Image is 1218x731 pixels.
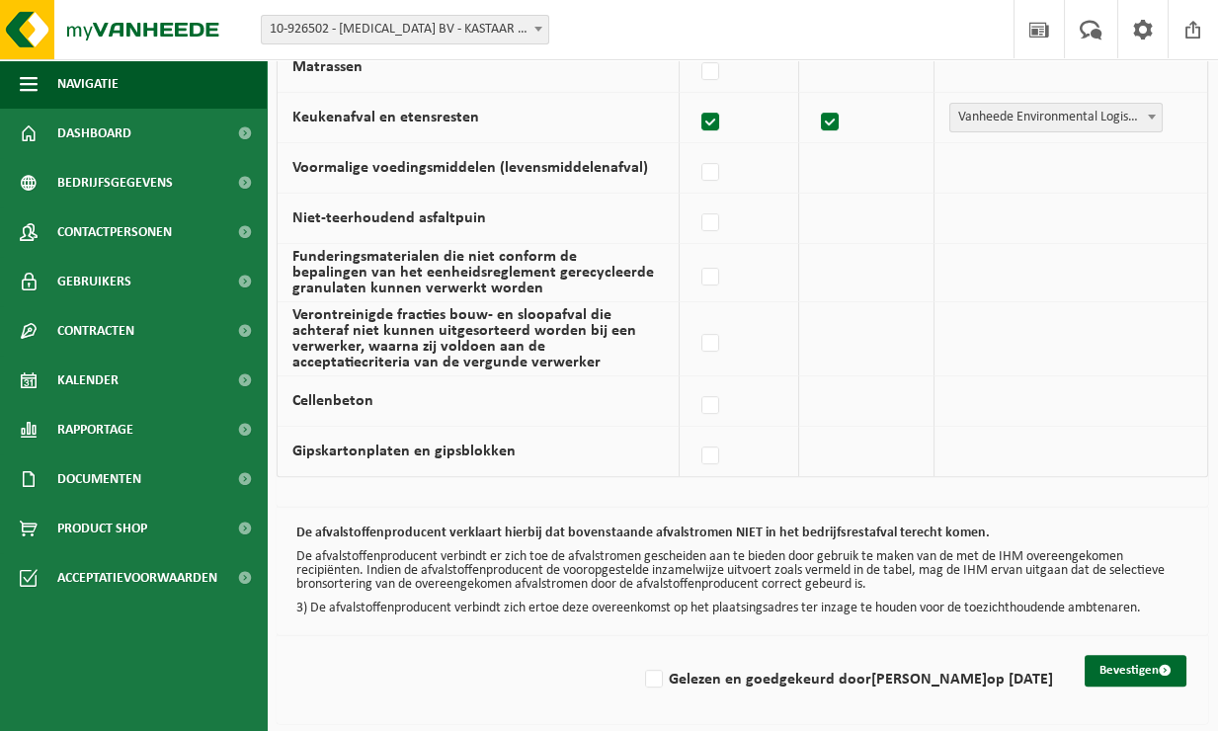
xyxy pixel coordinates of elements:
[57,553,217,603] span: Acceptatievoorwaarden
[296,526,990,540] b: De afvalstoffenproducent verklaart hierbij dat bovenstaande afvalstromen NIET in het bedrijfsrest...
[57,454,141,504] span: Documenten
[57,109,131,158] span: Dashboard
[950,104,1162,131] span: Vanheede Environmental Logistics
[57,158,173,207] span: Bedrijfsgegevens
[57,504,147,553] span: Product Shop
[949,103,1163,132] span: Vanheede Environmental Logistics
[292,110,479,125] label: Keukenafval en etensresten
[292,59,363,75] label: Matrassen
[261,15,549,44] span: 10-926502 - GASTRO BV - KASTAAR - NINOVE
[292,307,636,370] label: Verontreinigde fracties bouw- en sloopafval die achteraf niet kunnen uitgesorteerd worden bij een...
[57,257,131,306] span: Gebruikers
[57,306,134,356] span: Contracten
[57,405,133,454] span: Rapportage
[296,550,1188,592] p: De afvalstoffenproducent verbindt er zich toe de afvalstromen gescheiden aan te bieden door gebru...
[641,665,1053,694] label: Gelezen en goedgekeurd door op [DATE]
[871,672,987,688] strong: [PERSON_NAME]
[292,160,648,176] label: Voormalige voedingsmiddelen (levensmiddelenafval)
[292,249,654,296] label: Funderingsmaterialen die niet conform de bepalingen van het eenheidsreglement gerecycleerde granu...
[292,444,516,459] label: Gipskartonplaten en gipsblokken
[57,59,119,109] span: Navigatie
[1085,655,1186,687] button: Bevestigen
[296,602,1188,615] p: 3) De afvalstoffenproducent verbindt zich ertoe deze overeenkomst op het plaatsingsadres ter inza...
[57,207,172,257] span: Contactpersonen
[292,210,486,226] label: Niet-teerhoudend asfaltpuin
[262,16,548,43] span: 10-926502 - GASTRO BV - KASTAAR - NINOVE
[292,393,373,409] label: Cellenbeton
[57,356,119,405] span: Kalender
